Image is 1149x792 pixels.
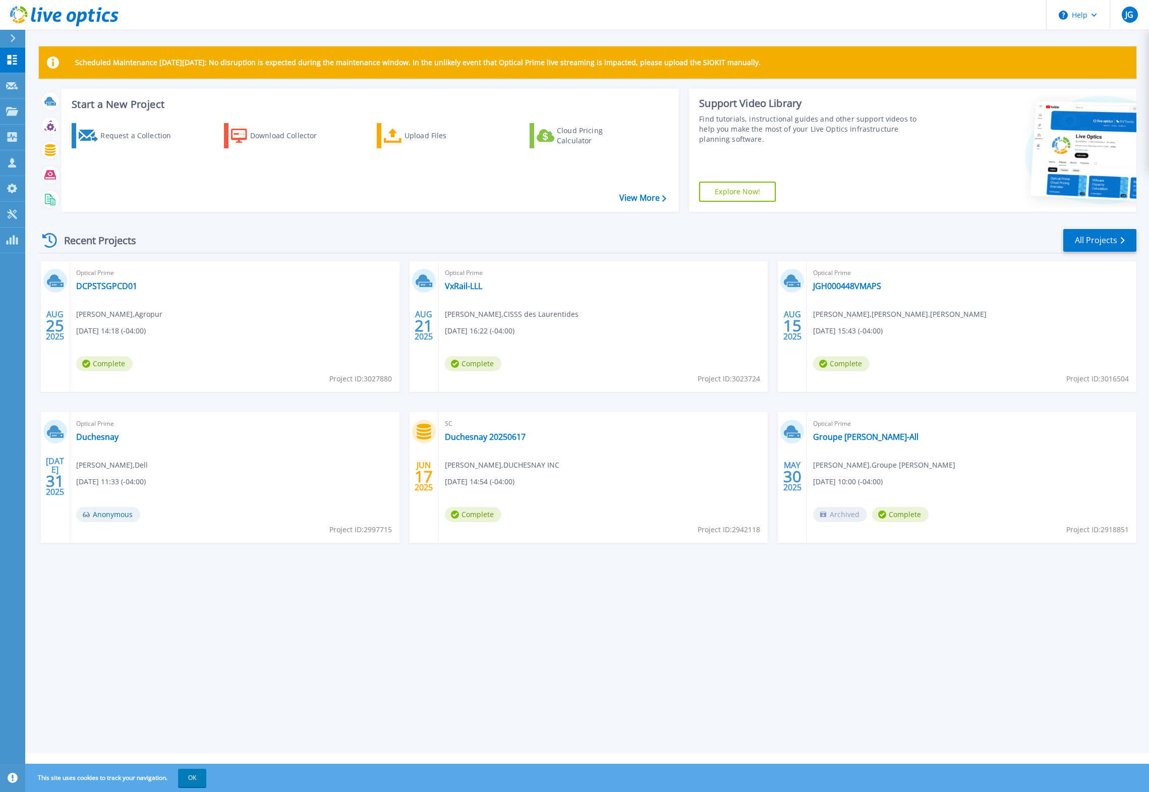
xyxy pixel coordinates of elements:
[813,476,883,487] span: [DATE] 10:00 (-04:00)
[72,123,184,148] a: Request a Collection
[39,228,150,253] div: Recent Projects
[872,507,929,522] span: Complete
[1066,373,1129,384] span: Project ID: 3016504
[813,460,955,471] span: [PERSON_NAME] , Groupe [PERSON_NAME]
[76,356,133,371] span: Complete
[698,524,760,535] span: Project ID: 2942118
[530,123,642,148] a: Cloud Pricing Calculator
[445,476,514,487] span: [DATE] 14:54 (-04:00)
[76,418,393,429] span: Optical Prime
[28,769,206,787] span: This site uses cookies to track your navigation.
[445,281,482,291] a: VxRail-LLL
[813,507,867,522] span: Archived
[698,373,760,384] span: Project ID: 3023724
[45,458,65,495] div: [DATE] 2025
[45,307,65,344] div: AUG 2025
[445,418,762,429] span: SC
[445,325,514,336] span: [DATE] 16:22 (-04:00)
[445,267,762,278] span: Optical Prime
[100,126,181,146] div: Request a Collection
[250,126,331,146] div: Download Collector
[699,114,929,144] div: Find tutorials, instructional guides and other support videos to help you make the most of your L...
[445,460,559,471] span: [PERSON_NAME] , DUCHESNAY INC
[178,769,206,787] button: OK
[224,123,336,148] a: Download Collector
[76,281,137,291] a: DCPSTSGPCD01
[414,458,433,495] div: JUN 2025
[699,182,776,202] a: Explore Now!
[415,321,433,330] span: 21
[76,476,146,487] span: [DATE] 11:33 (-04:00)
[699,97,929,110] div: Support Video Library
[619,193,666,203] a: View More
[445,356,501,371] span: Complete
[783,307,802,344] div: AUG 2025
[813,281,881,291] a: JGH000448VMAPS
[415,472,433,481] span: 17
[76,507,140,522] span: Anonymous
[76,325,146,336] span: [DATE] 14:18 (-04:00)
[445,432,526,442] a: Duchesnay 20250617
[414,307,433,344] div: AUG 2025
[783,458,802,495] div: MAY 2025
[813,325,883,336] span: [DATE] 15:43 (-04:00)
[46,477,64,485] span: 31
[76,460,148,471] span: [PERSON_NAME] , Dell
[76,267,393,278] span: Optical Prime
[813,432,918,442] a: Groupe [PERSON_NAME]-All
[813,267,1130,278] span: Optical Prime
[1125,11,1133,19] span: JG
[557,126,638,146] div: Cloud Pricing Calculator
[329,524,392,535] span: Project ID: 2997715
[76,432,119,442] a: Duchesnay
[377,123,489,148] a: Upload Files
[783,321,801,330] span: 15
[76,309,162,320] span: [PERSON_NAME] , Agropur
[813,309,987,320] span: [PERSON_NAME] , [PERSON_NAME].[PERSON_NAME]
[445,507,501,522] span: Complete
[445,309,579,320] span: [PERSON_NAME] , CISSS des Laurentides
[813,356,870,371] span: Complete
[1066,524,1129,535] span: Project ID: 2918851
[329,373,392,384] span: Project ID: 3027880
[1063,229,1136,252] a: All Projects
[813,418,1130,429] span: Optical Prime
[72,99,666,110] h3: Start a New Project
[783,472,801,481] span: 30
[75,59,761,67] p: Scheduled Maintenance [DATE][DATE]: No disruption is expected during the maintenance window. In t...
[405,126,485,146] div: Upload Files
[46,321,64,330] span: 25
